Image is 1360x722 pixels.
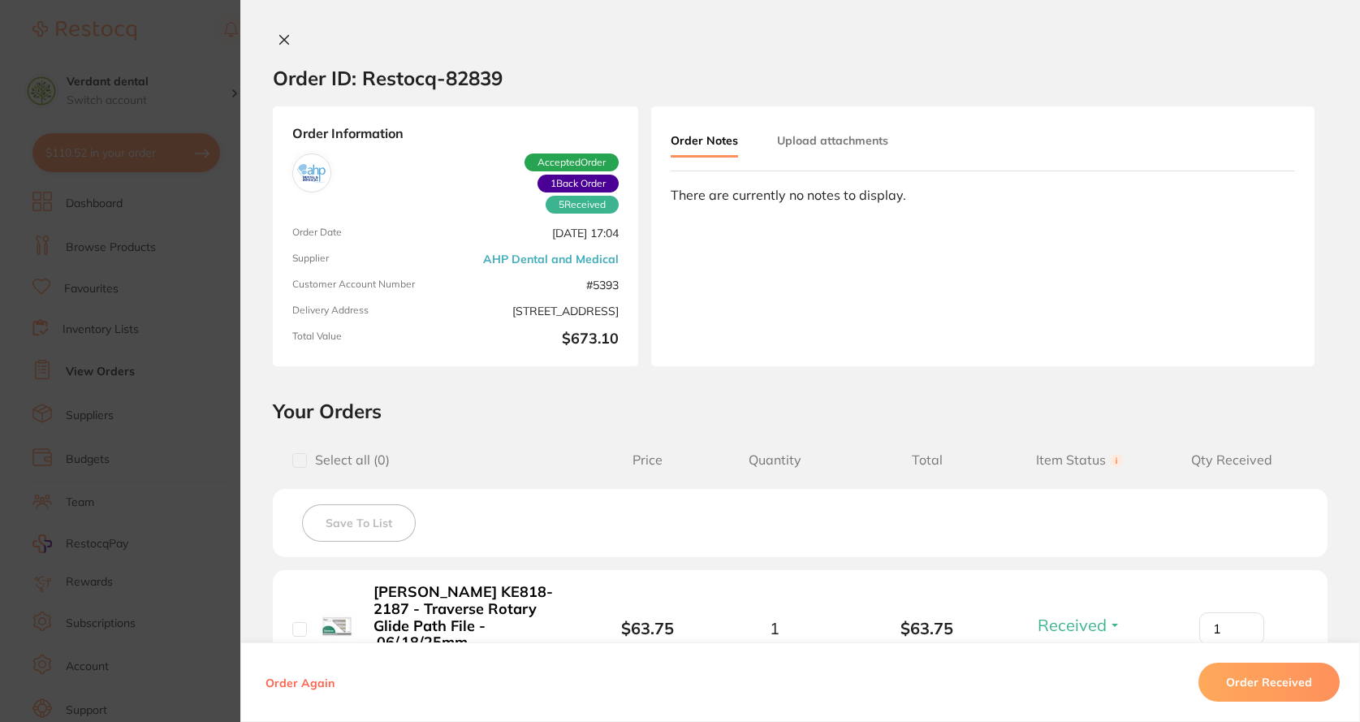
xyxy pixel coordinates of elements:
span: Price [597,452,698,468]
span: [STREET_ADDRESS] [462,305,619,318]
button: Received [1033,615,1126,635]
h2: Your Orders [273,399,1328,423]
span: Item Status [1004,452,1156,468]
span: Total [851,452,1004,468]
div: There are currently no notes to display. [671,188,1295,202]
span: Delivery Address [292,305,449,318]
button: Order Notes [671,126,738,158]
b: $63.75 [851,619,1004,638]
button: [PERSON_NAME] KE818-2187 - Traverse Rotary Glide Path File - .06/.18/25mm Product Code: KE818-2187 [369,583,572,673]
a: AHP Dental and Medical [483,253,619,266]
span: Quantity [698,452,851,468]
img: AHP Dental and Medical [296,158,327,188]
span: 1 [770,619,779,638]
button: Order Received [1198,663,1340,702]
span: Received [1038,615,1107,635]
span: Supplier [292,253,449,266]
button: Save To List [302,504,416,542]
span: Accepted Order [525,153,619,171]
span: [DATE] 17:04 [462,227,619,240]
input: Qty [1199,612,1264,645]
span: Total Value [292,331,449,348]
b: $63.75 [621,618,674,638]
span: Back orders [538,175,619,192]
button: Upload attachments [777,126,888,155]
img: Kerr KE818-2187 - Traverse Rotary Glide Path File - .06/.18/25mm [319,608,356,646]
b: $673.10 [462,331,619,348]
h2: Order ID: Restocq- 82839 [273,66,503,90]
span: Received [546,196,619,214]
button: Order Again [261,675,339,690]
span: Select all ( 0 ) [307,452,390,468]
span: #5393 [462,279,619,292]
strong: Order Information [292,126,619,141]
span: Order Date [292,227,449,240]
span: Qty Received [1155,452,1308,468]
b: [PERSON_NAME] KE818-2187 - Traverse Rotary Glide Path File - .06/.18/25mm [373,584,568,651]
span: Customer Account Number [292,279,449,292]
